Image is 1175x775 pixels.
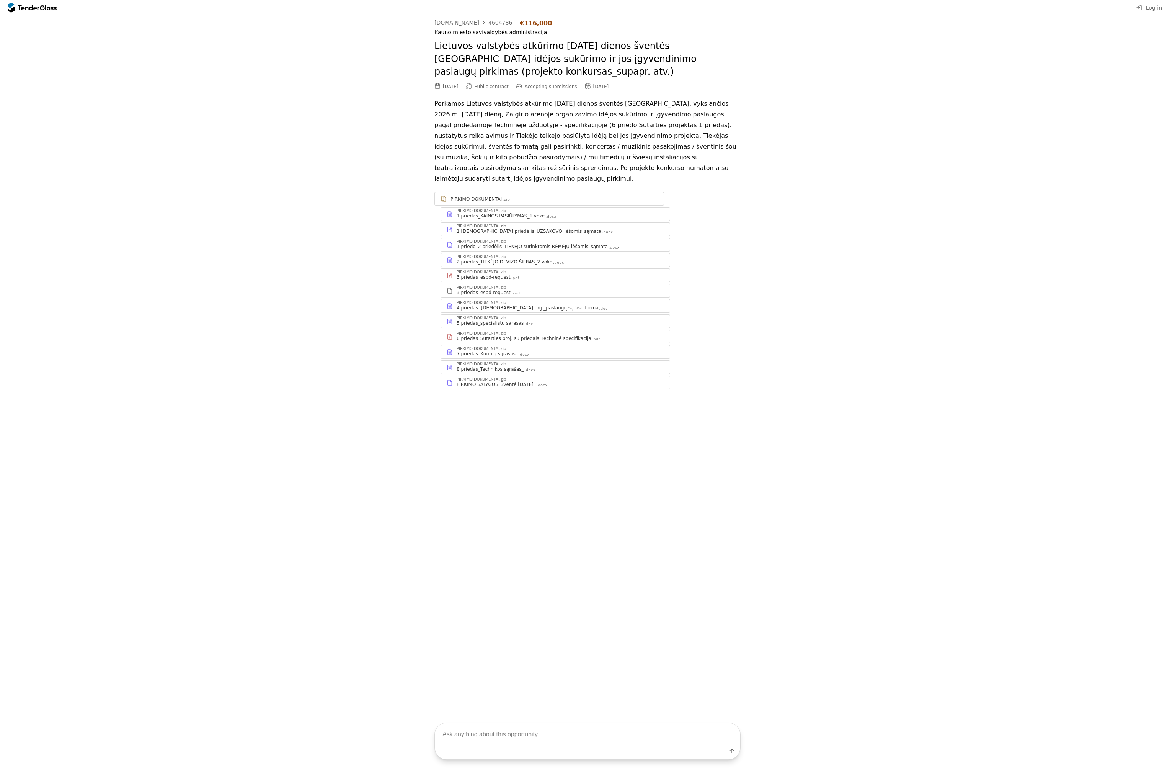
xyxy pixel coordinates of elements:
[488,20,512,25] div: 4604786
[511,276,519,281] div: .pdf
[537,383,548,388] div: .docx
[524,368,535,373] div: .docx
[457,240,506,244] div: PIRKIMO DOKUMENTAI.zip
[450,196,502,202] div: PIRKIMO DOKUMENTAI
[441,330,670,343] a: PIRKIMO DOKUMENTAI.zip6 priedas_Sutarties proj. su priedais_Techninė specifikacija.pdf
[441,360,670,374] a: PIRKIMO DOKUMENTAI.zip8 priedas_Technikos sąrašas_.docx
[457,305,599,311] div: 4 priedas. [DEMOGRAPHIC_DATA] org._paslaugų sąrašo forma
[434,98,741,184] p: Perkamos Lietuvos valstybės atkūrimo [DATE] dienos šventės [GEOGRAPHIC_DATA], vyksiančios 2026 m....
[593,84,609,89] div: [DATE]
[553,260,564,265] div: .docx
[441,253,670,267] a: PIRKIMO DOKUMENTAI.zip2 priedas_TIEKĖJO DEVIZO ŠIFRAS_2 voke.docx
[457,259,552,265] div: 2 priedas_TIEKĖJO DEVIZO ŠIFRAS_2 voke
[434,20,479,25] div: [DOMAIN_NAME]
[457,335,591,342] div: 6 priedas_Sutarties proj. su priedais_Techninė specifikacija
[457,209,506,213] div: PIRKIMO DOKUMENTAI.zip
[457,332,506,335] div: PIRKIMO DOKUMENTAI.zip
[441,238,670,252] a: PIRKIMO DOKUMENTAI.zip1 priedo_2 priedėlis_TIEKĖJO surinktomis RĖMĖJŲ lėšomis_sąmata.docx
[511,291,520,296] div: .xml
[441,284,670,298] a: PIRKIMO DOKUMENTAI.zip3 priedas_espd-request.xml
[457,286,506,289] div: PIRKIMO DOKUMENTAI.zip
[457,381,536,387] div: PIRKIMO SĄLYGOS_Šventė [DATE]_
[525,84,577,89] span: Accepting submissions
[457,366,524,372] div: 8 priedas_Technikos sąrašas_
[592,337,600,342] div: .pdf
[457,301,506,305] div: PIRKIMO DOKUMENTAI.zip
[457,316,506,320] div: PIRKIMO DOKUMENTAI.zip
[443,84,459,89] div: [DATE]
[457,270,506,274] div: PIRKIMO DOKUMENTAI.zip
[457,320,524,326] div: 5 priedas_specialistu sarasas
[441,314,670,328] a: PIRKIMO DOKUMENTAI.zip5 priedas_specialistu sarasas.doc
[441,345,670,359] a: PIRKIMO DOKUMENTAI.zip7 priedas_Kūrinių sąrašas_.docx
[1146,5,1162,11] span: Log in
[441,207,670,221] a: PIRKIMO DOKUMENTAI.zip1 priedas_KAINOS PASIŪLYMAS_1 voke.docx
[441,299,670,313] a: PIRKIMO DOKUMENTAI.zip4 priedas. [DEMOGRAPHIC_DATA] org._paslaugų sąrašo forma.doc
[457,351,518,357] div: 7 priedas_Kūrinių sąrašas_
[1134,3,1164,13] button: Log in
[475,84,509,89] span: Public contract
[434,192,664,206] a: PIRKIMO DOKUMENTAI.zip
[457,274,511,280] div: 3 priedas_espd-request
[457,289,511,296] div: 3 priedas_espd-request
[602,230,613,235] div: .docx
[434,40,741,78] h2: Lietuvos valstybės atkūrimo [DATE] dienos šventės [GEOGRAPHIC_DATA] idėjos sukūrimo ir jos įgyven...
[457,213,545,219] div: 1 priedas_KAINOS PASIŪLYMAS_1 voke
[457,228,601,234] div: 1 [DEMOGRAPHIC_DATA] priedėlis_UŽSAKOVO_lėšomis_sąmata
[520,20,552,27] div: €116,000
[441,268,670,282] a: PIRKIMO DOKUMENTAI.zip3 priedas_espd-request.pdf
[519,352,530,357] div: .docx
[441,222,670,236] a: PIRKIMO DOKUMENTAI.zip1 [DEMOGRAPHIC_DATA] priedėlis_UŽSAKOVO_lėšomis_sąmata.docx
[503,197,510,202] div: .zip
[434,20,512,26] a: [DOMAIN_NAME]4604786
[609,245,620,250] div: .docx
[457,244,608,250] div: 1 priedo_2 priedėlis_TIEKĖJO surinktomis RĖMĖJŲ lėšomis_sąmata
[457,255,506,259] div: PIRKIMO DOKUMENTAI.zip
[434,29,741,36] div: Kauno miesto savivaldybės administracija
[457,224,506,228] div: PIRKIMO DOKUMENTAI.zip
[457,362,506,366] div: PIRKIMO DOKUMENTAI.zip
[599,306,608,311] div: .doc
[457,378,506,381] div: PIRKIMO DOKUMENTAI.zip
[524,322,533,327] div: .doc
[457,347,506,351] div: PIRKIMO DOKUMENTAI.zip
[441,376,670,389] a: PIRKIMO DOKUMENTAI.zipPIRKIMO SĄLYGOS_Šventė [DATE]_.docx
[545,214,556,219] div: .docx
